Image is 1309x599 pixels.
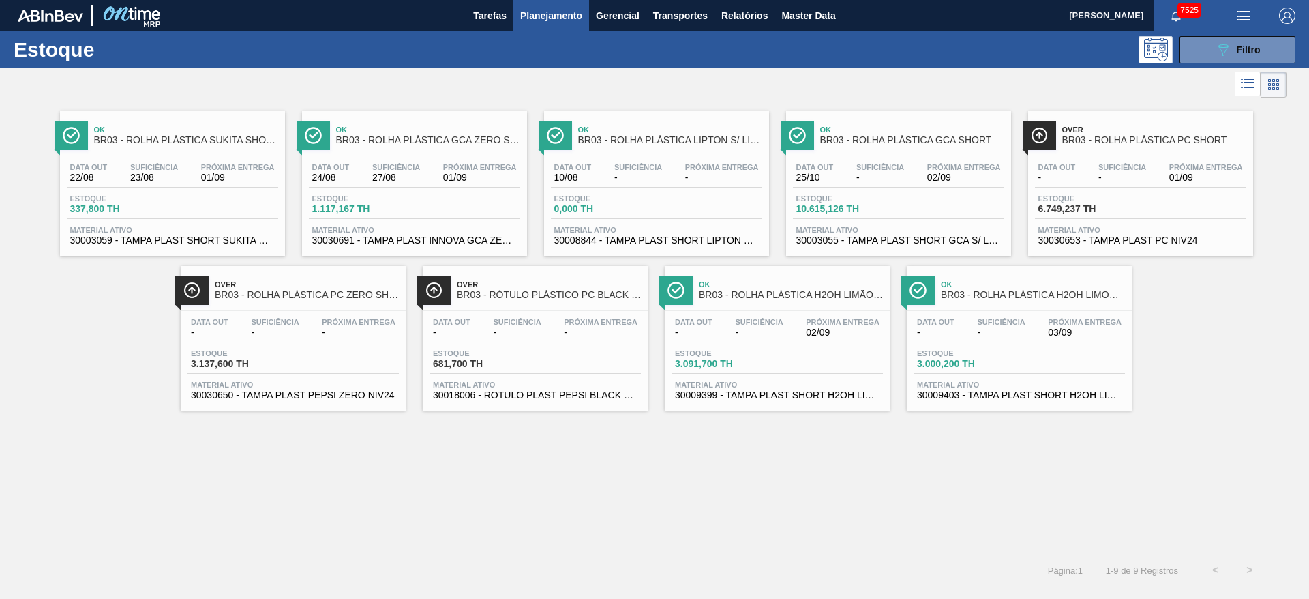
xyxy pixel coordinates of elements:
[433,381,637,389] span: Material ativo
[70,235,275,246] span: 30003059 - TAMPA PLAST SHORT SUKITA S/ LINER
[564,318,637,326] span: Próxima Entrega
[667,282,684,299] img: Ícone
[63,127,80,144] img: Ícone
[191,318,228,326] span: Data out
[578,135,762,145] span: BR03 - ROLHA PLÁSTICA LIPTON S/ LINER
[1103,566,1178,576] span: 1 - 9 de 9 Registros
[554,235,759,246] span: 30008844 - TAMPA PLAST SHORT LIPTON S/ LINER
[191,349,286,357] span: Estoque
[1233,553,1267,587] button: >
[596,8,640,24] span: Gerencial
[917,327,954,338] span: -
[917,390,1122,400] span: 30009403 - TAMPA PLAST SHORT H2OH LIMONETO S/ LINER
[554,194,650,203] span: Estoque
[70,173,108,183] span: 22/08
[699,280,883,289] span: Ok
[941,280,1125,289] span: Ok
[776,101,1018,256] a: ÍconeOkBR03 - ROLHA PLÁSTICA GCA SHORTData out25/10Suficiência-Próxima Entrega02/09Estoque10.615,...
[796,194,892,203] span: Estoque
[1169,173,1243,183] span: 01/09
[312,194,408,203] span: Estoque
[735,318,783,326] span: Suficiência
[1261,72,1287,98] div: Visão em Cards
[1048,566,1083,576] span: Página : 1
[941,290,1125,300] span: BR03 - ROLHA PLÁSTICA H2OH LIMONETO SHORT
[1018,101,1260,256] a: ÍconeOverBR03 - ROLHA PLÁSTICA PC SHORTData out-Suficiência-Próxima Entrega01/09Estoque6.749,237 ...
[554,163,592,171] span: Data out
[735,327,783,338] span: -
[1038,163,1076,171] span: Data out
[1038,235,1243,246] span: 30030653 - TAMPA PLAST PC NIV24
[201,173,275,183] span: 01/09
[292,101,534,256] a: ÍconeOkBR03 - ROLHA PLÁSTICA GCA ZERO SHORTData out24/08Suficiência27/08Próxima Entrega01/09Estoq...
[789,127,806,144] img: Ícone
[927,173,1001,183] span: 02/09
[191,359,286,369] span: 3.137,600 TH
[1038,194,1134,203] span: Estoque
[130,163,178,171] span: Suficiência
[1237,44,1261,55] span: Filtro
[251,318,299,326] span: Suficiência
[70,226,275,234] span: Material ativo
[917,349,1012,357] span: Estoque
[201,163,275,171] span: Próxima Entrega
[1154,6,1198,25] button: Notificações
[312,226,517,234] span: Material ativo
[675,318,712,326] span: Data out
[312,173,350,183] span: 24/08
[699,290,883,300] span: BR03 - ROLHA PLÁSTICA H2OH LIMÃO SHORT
[917,318,954,326] span: Data out
[215,280,399,289] span: Over
[547,127,564,144] img: Ícone
[796,226,1001,234] span: Material ativo
[312,163,350,171] span: Data out
[425,282,442,299] img: Ícone
[653,8,708,24] span: Transportes
[443,163,517,171] span: Próxima Entrega
[433,318,470,326] span: Data out
[443,173,517,183] span: 01/09
[457,290,641,300] span: BR03 - RÓTULO PLÁSTICO PC BLACK 2PACK1L H
[909,282,927,299] img: Ícone
[820,126,1004,134] span: Ok
[372,173,420,183] span: 27/08
[433,327,470,338] span: -
[1139,36,1173,63] div: Pogramando: nenhum usuário selecionado
[1098,163,1146,171] span: Suficiência
[50,101,292,256] a: ÍconeOkBR03 - ROLHA PLÁSTICA SUKITA SHORTData out22/08Suficiência23/08Próxima Entrega01/09Estoque...
[675,349,770,357] span: Estoque
[191,381,395,389] span: Material ativo
[1048,327,1122,338] span: 03/09
[70,204,166,214] span: 337,800 TH
[721,8,768,24] span: Relatórios
[433,390,637,400] span: 30018006 - ROTULO PLAST PEPSI BLACK 1L H 2PACK1L
[554,226,759,234] span: Material ativo
[675,390,879,400] span: 30009399 - TAMPA PLAST SHORT H2OH LIMAO S/ LINER
[1235,72,1261,98] div: Visão em Lista
[917,381,1122,389] span: Material ativo
[70,163,108,171] span: Data out
[564,327,637,338] span: -
[1038,226,1243,234] span: Material ativo
[796,173,834,183] span: 25/10
[1031,127,1048,144] img: Ícone
[897,256,1139,411] a: ÍconeOkBR03 - ROLHA PLÁSTICA H2OH LIMONETO SHORTData out-Suficiência-Próxima Entrega03/09Estoque3...
[336,126,520,134] span: Ok
[554,204,650,214] span: 0,000 TH
[433,349,528,357] span: Estoque
[322,318,395,326] span: Próxima Entrega
[191,390,395,400] span: 30030650 - TAMPA PLAST PEPSI ZERO NIV24
[685,163,759,171] span: Próxima Entrega
[305,127,322,144] img: Ícone
[977,327,1025,338] span: -
[820,135,1004,145] span: BR03 - ROLHA PLÁSTICA GCA SHORT
[251,327,299,338] span: -
[856,163,904,171] span: Suficiência
[685,173,759,183] span: -
[1279,8,1295,24] img: Logout
[614,163,662,171] span: Suficiência
[1169,163,1243,171] span: Próxima Entrega
[856,173,904,183] span: -
[578,126,762,134] span: Ok
[1235,8,1252,24] img: userActions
